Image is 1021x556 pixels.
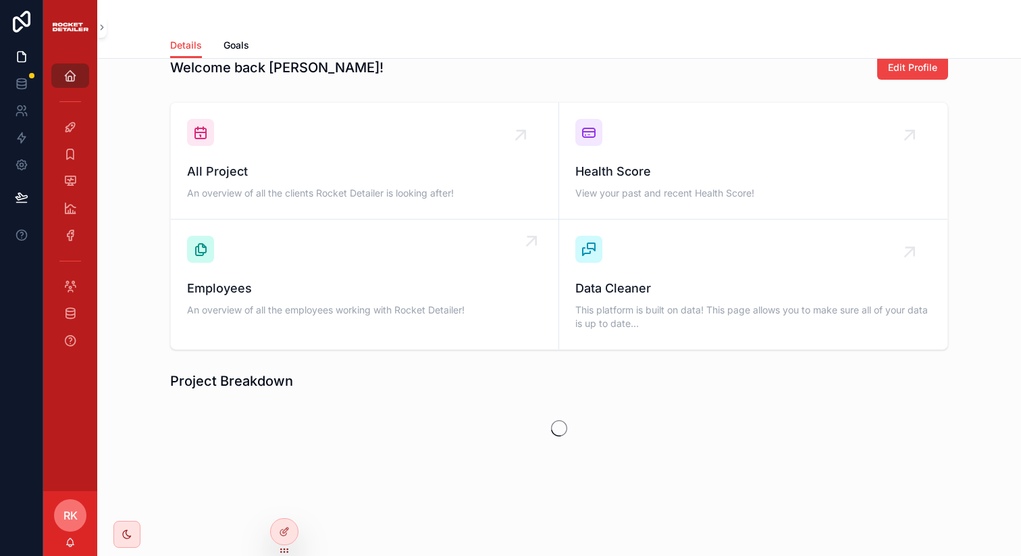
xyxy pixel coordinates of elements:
[187,303,542,317] span: An overview of all the employees working with Rocket Detailer!
[559,220,947,349] a: Data CleanerThis platform is built on data! This page allows you to make sure all of your data is...
[171,103,559,220] a: All ProjectAn overview of all the clients Rocket Detailer is looking after!
[170,33,202,59] a: Details
[559,103,947,220] a: Health ScoreView your past and recent Health Score!
[170,372,293,390] h1: Project Breakdown
[171,220,559,349] a: EmployeesAn overview of all the employees working with Rocket Detailer!
[170,58,384,77] h1: Welcome back [PERSON_NAME]!
[224,33,249,60] a: Goals
[187,162,542,181] span: All Project
[575,303,931,330] span: This platform is built on data! This page allows you to make sure all of your data is up to date...
[63,507,78,524] span: RK
[43,54,97,370] div: scrollable content
[575,162,931,181] span: Health Score
[187,279,542,298] span: Employees
[187,186,542,200] span: An overview of all the clients Rocket Detailer is looking after!
[170,39,202,52] span: Details
[877,55,948,80] button: Edit Profile
[575,186,931,200] span: View your past and recent Health Score!
[888,61,937,74] span: Edit Profile
[51,19,89,35] img: App logo
[224,39,249,52] span: Goals
[575,279,931,298] span: Data Cleaner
